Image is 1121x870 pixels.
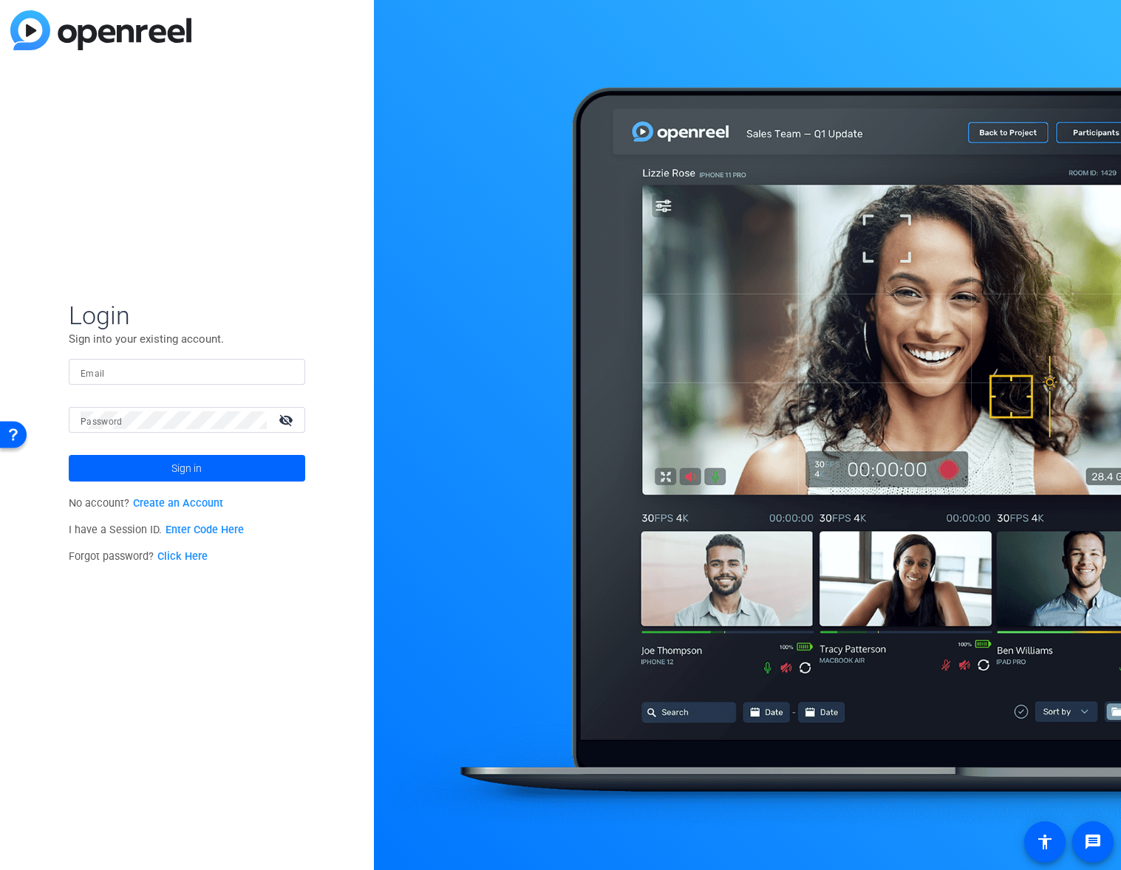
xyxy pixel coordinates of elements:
[166,524,244,536] a: Enter Code Here
[1084,833,1102,851] mat-icon: message
[133,497,223,510] a: Create an Account
[81,369,105,379] mat-label: Email
[10,10,191,50] img: blue-gradient.svg
[81,417,123,427] mat-label: Password
[69,300,305,331] span: Login
[157,550,208,563] a: Click Here
[69,455,305,482] button: Sign in
[69,497,223,510] span: No account?
[69,524,244,536] span: I have a Session ID.
[69,550,208,563] span: Forgot password?
[69,331,305,347] p: Sign into your existing account.
[1036,833,1054,851] mat-icon: accessibility
[270,409,305,431] mat-icon: visibility_off
[81,363,293,381] input: Enter Email Address
[171,450,202,487] span: Sign in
